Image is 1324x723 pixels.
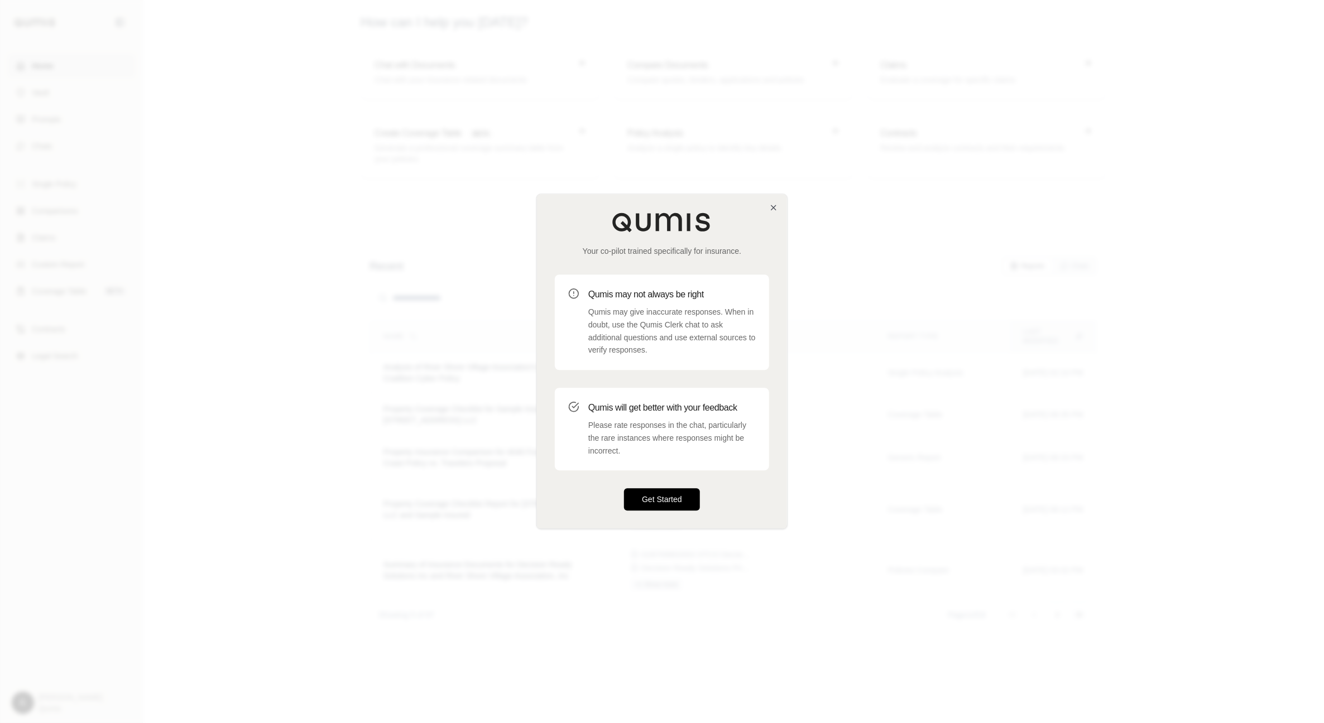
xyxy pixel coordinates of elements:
h3: Qumis may not always be right [588,288,756,301]
p: Please rate responses in the chat, particularly the rare instances where responses might be incor... [588,419,756,457]
p: Qumis may give inaccurate responses. When in doubt, use the Qumis Clerk chat to ask additional qu... [588,306,756,356]
img: Qumis Logo [612,212,712,232]
p: Your co-pilot trained specifically for insurance. [555,245,769,257]
h3: Qumis will get better with your feedback [588,401,756,414]
button: Get Started [624,489,700,511]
